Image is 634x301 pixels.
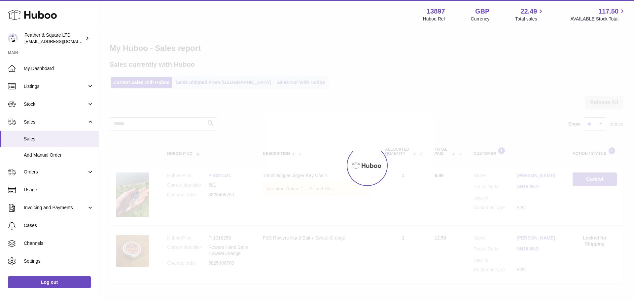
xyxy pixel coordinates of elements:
[570,16,626,22] span: AVAILABLE Stock Total
[24,222,94,229] span: Cases
[8,276,91,288] a: Log out
[515,7,545,22] a: 22.49 Total sales
[24,101,87,107] span: Stock
[24,258,94,264] span: Settings
[570,7,626,22] a: 117.50 AVAILABLE Stock Total
[24,152,94,158] span: Add Manual Order
[475,7,489,16] strong: GBP
[24,32,84,45] div: Feather & Square LTD
[24,83,87,90] span: Listings
[598,7,618,16] span: 117.50
[24,65,94,72] span: My Dashboard
[24,136,94,142] span: Sales
[427,7,445,16] strong: 13897
[520,7,537,16] span: 22.49
[24,39,97,44] span: [EMAIL_ADDRESS][DOMAIN_NAME]
[24,119,87,125] span: Sales
[471,16,490,22] div: Currency
[423,16,445,22] div: Huboo Ref
[8,33,18,43] img: internalAdmin-13897@internal.huboo.com
[24,187,94,193] span: Usage
[515,16,545,22] span: Total sales
[24,169,87,175] span: Orders
[24,205,87,211] span: Invoicing and Payments
[24,240,94,246] span: Channels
